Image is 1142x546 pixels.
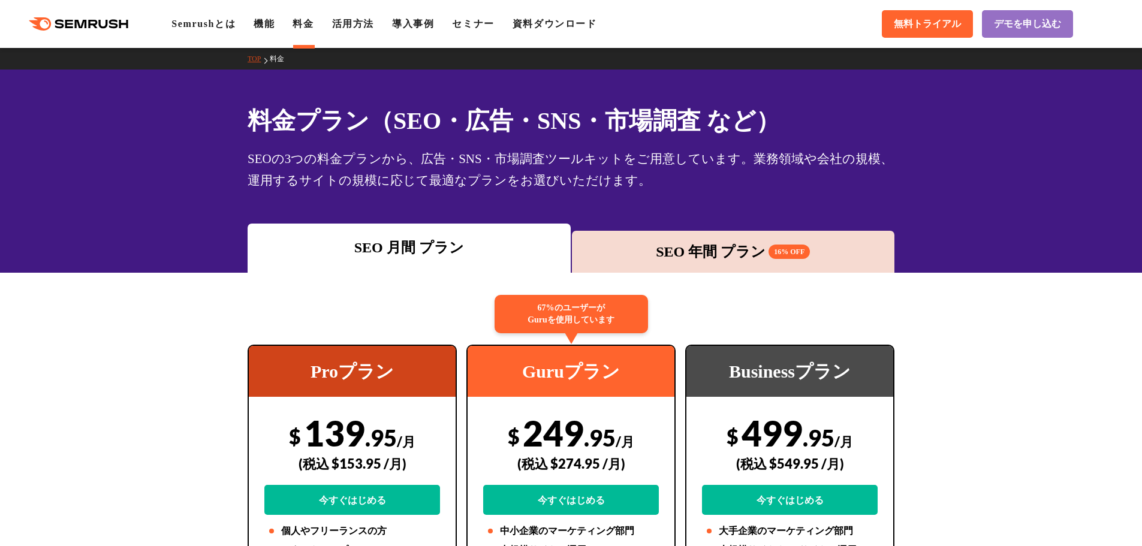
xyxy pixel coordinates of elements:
span: .95 [584,424,616,451]
a: 資料ダウンロード [513,19,597,29]
span: .95 [803,424,834,451]
span: $ [508,424,520,448]
div: Guruプラン [468,346,674,397]
div: SEO 年間 プラン [578,241,889,263]
div: (税込 $153.95 /月) [264,442,440,485]
div: (税込 $549.95 /月) [702,442,878,485]
a: 導入事例 [392,19,434,29]
a: デモを申し込む [982,10,1073,38]
div: (税込 $274.95 /月) [483,442,659,485]
span: デモを申し込む [994,18,1061,31]
a: 機能 [254,19,275,29]
a: 今すぐはじめる [483,485,659,515]
a: 無料トライアル [882,10,973,38]
a: 料金 [293,19,314,29]
span: $ [727,424,739,448]
div: Businessプラン [686,346,893,397]
div: SEOの3つの料金プランから、広告・SNS・市場調査ツールキットをご用意しています。業務領域や会社の規模、運用するサイトの規模に応じて最適なプランをお選びいただけます。 [248,148,894,191]
span: /月 [397,433,415,450]
span: .95 [365,424,397,451]
div: 499 [702,412,878,515]
div: SEO 月間 プラン [254,237,565,258]
h1: 料金プラン（SEO・広告・SNS・市場調査 など） [248,103,894,138]
a: 料金 [270,55,293,63]
span: 16% OFF [769,245,810,259]
li: 大手企業のマーケティング部門 [702,524,878,538]
span: /月 [834,433,853,450]
a: 今すぐはじめる [702,485,878,515]
span: 無料トライアル [894,18,961,31]
a: 今すぐはじめる [264,485,440,515]
li: 中小企業のマーケティング部門 [483,524,659,538]
div: 67%のユーザーが Guruを使用しています [495,295,648,333]
li: 個人やフリーランスの方 [264,524,440,538]
a: Semrushとは [171,19,236,29]
a: セミナー [452,19,494,29]
a: TOP [248,55,270,63]
div: Proプラン [249,346,456,397]
div: 139 [264,412,440,515]
div: 249 [483,412,659,515]
span: /月 [616,433,634,450]
a: 活用方法 [332,19,374,29]
span: $ [289,424,301,448]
